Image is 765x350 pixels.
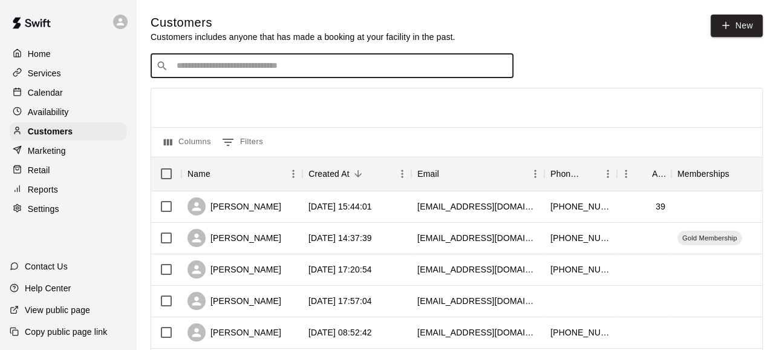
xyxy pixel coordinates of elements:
div: 39 [656,200,665,213]
button: Sort [210,165,227,182]
p: Calendar [28,87,63,99]
a: New [711,15,763,37]
div: chadbarnes7@yahoo.com [417,232,538,244]
button: Sort [439,165,456,182]
div: Age [617,157,671,191]
div: Memberships [677,157,729,191]
a: Reports [10,180,126,199]
div: Age [652,157,665,191]
button: Sort [729,165,746,182]
a: Customers [10,122,126,140]
div: [PERSON_NAME] [187,292,281,310]
button: Sort [350,165,366,182]
div: mfahey.arch@gmail.com [417,295,538,307]
div: Name [187,157,210,191]
div: +14809938325 [550,200,611,213]
div: +19137496049 [550,232,611,244]
p: Home [28,48,51,60]
button: Select columns [161,133,214,152]
span: Gold Membership [677,233,742,243]
a: Retail [10,161,126,179]
div: Created At [302,157,411,191]
div: Name [181,157,302,191]
button: Menu [393,165,411,183]
div: +15734249282 [550,326,611,338]
p: Settings [28,203,59,215]
a: Home [10,45,126,63]
a: Availability [10,103,126,121]
p: View public page [25,304,90,316]
button: Sort [582,165,599,182]
div: [PERSON_NAME] [187,260,281,279]
div: Email [411,157,544,191]
div: jbferguson16@gmail.com [417,263,538,276]
div: ryancisterna@gmail.com [417,200,538,213]
p: Availability [28,106,69,118]
button: Menu [617,165,635,183]
div: [PERSON_NAME] [187,229,281,247]
div: 2025-09-11 17:57:04 [308,295,372,307]
p: Contact Us [25,260,68,272]
div: [PERSON_NAME] [187,197,281,216]
div: [PERSON_NAME] [187,323,281,342]
div: Search customers by name or email [151,54,513,78]
p: Customers includes anyone that has made a booking at your facility in the past. [151,31,455,43]
a: Settings [10,200,126,218]
p: Retail [28,164,50,176]
button: Menu [599,165,617,183]
div: +19132061616 [550,263,611,276]
p: Copy public page link [25,326,107,338]
div: Gold Membership [677,231,742,245]
p: Marketing [28,145,66,157]
div: 2025-09-15 15:44:01 [308,200,372,213]
div: Phone Number [544,157,617,191]
p: Help Center [25,282,71,294]
a: Marketing [10,142,126,160]
p: Services [28,67,61,79]
div: Created At [308,157,350,191]
div: mattligl@gmail.com [417,326,538,338]
div: Phone Number [550,157,582,191]
button: Menu [526,165,544,183]
a: Services [10,64,126,82]
div: Email [417,157,439,191]
a: Calendar [10,84,126,102]
button: Show filters [219,133,266,152]
div: 2025-09-12 17:20:54 [308,263,372,276]
h5: Customers [151,15,455,31]
button: Menu [284,165,302,183]
div: 2025-09-11 08:52:42 [308,326,372,338]
p: Customers [28,125,73,137]
p: Reports [28,183,58,196]
button: Sort [635,165,652,182]
div: 2025-09-14 14:37:39 [308,232,372,244]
